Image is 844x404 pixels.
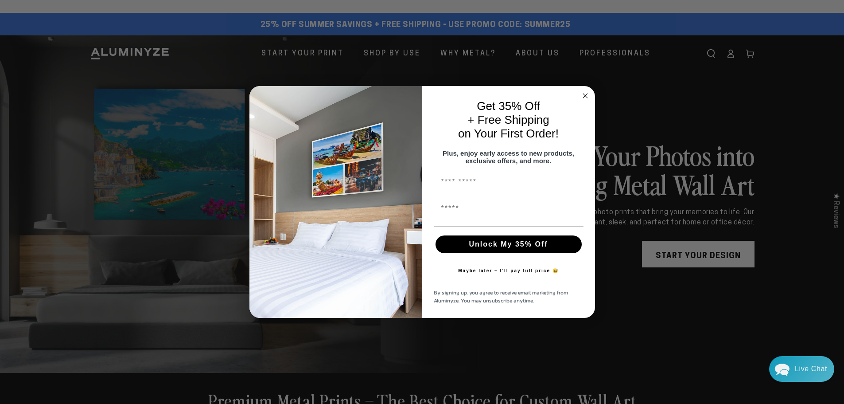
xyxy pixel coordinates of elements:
img: 728e4f65-7e6c-44e2-b7d1-0292a396982f.jpeg [249,86,422,318]
button: Maybe later – I’ll pay full price 😅 [454,262,563,280]
div: Contact Us Directly [795,356,827,382]
button: Unlock My 35% Off [436,235,582,253]
div: Chat widget toggle [769,356,834,382]
span: Get 35% Off [477,99,540,113]
span: By signing up, you agree to receive email marketing from Aluminyze. You may unsubscribe anytime. [434,289,568,305]
span: Plus, enjoy early access to new products, exclusive offers, and more. [443,149,574,165]
button: Close dialog [580,90,591,101]
span: + Free Shipping [467,113,549,126]
span: on Your First Order! [458,127,559,140]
